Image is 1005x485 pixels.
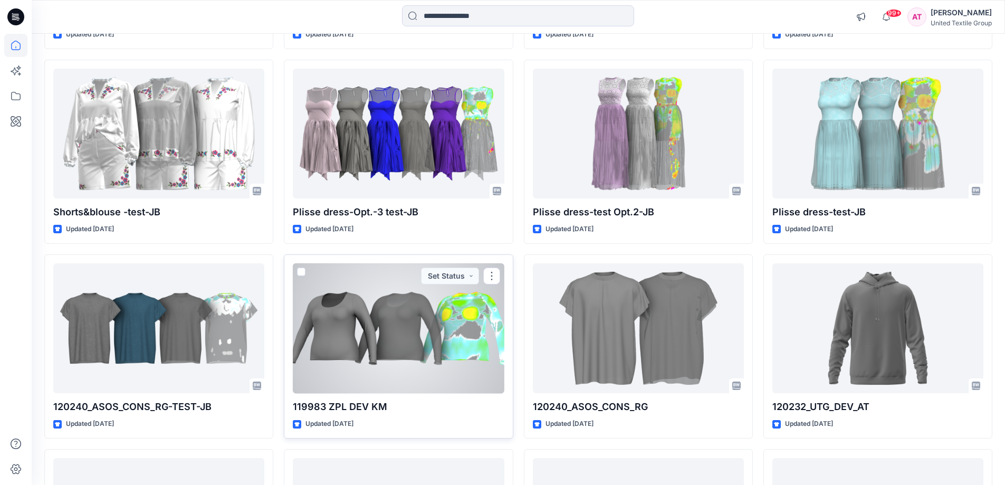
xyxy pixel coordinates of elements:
[772,69,983,199] a: Plisse dress-test-JB
[533,205,744,220] p: Plisse dress-test Opt.2-JB
[66,419,114,430] p: Updated [DATE]
[785,224,833,235] p: Updated [DATE]
[533,263,744,394] a: 120240_ASOS_CONS_RG
[533,400,744,414] p: 120240_ASOS_CONS_RG
[772,400,983,414] p: 120232_UTG_DEV_AT
[785,29,833,40] p: Updated [DATE]
[293,263,504,394] a: 119983 ZPL DEV KM
[772,263,983,394] a: 120232_UTG_DEV_AT
[53,205,264,220] p: Shorts&blouse -test-JB
[931,6,992,19] div: [PERSON_NAME]
[545,29,594,40] p: Updated [DATE]
[533,69,744,199] a: Plisse dress-test Opt.2-JB
[545,224,594,235] p: Updated [DATE]
[545,419,594,430] p: Updated [DATE]
[66,29,114,40] p: Updated [DATE]
[293,400,504,414] p: 119983 ZPL DEV KM
[53,400,264,414] p: 120240_ASOS_CONS_RG-TEST-JB
[931,19,992,27] div: United Textile Group
[772,205,983,220] p: Plisse dress-test-JB
[53,263,264,394] a: 120240_ASOS_CONS_RG-TEST-JB
[53,69,264,199] a: Shorts&blouse -test-JB
[305,29,353,40] p: Updated [DATE]
[293,69,504,199] a: Plisse dress-Opt.-3 test-JB
[907,7,926,26] div: AT
[305,224,353,235] p: Updated [DATE]
[293,205,504,220] p: Plisse dress-Opt.-3 test-JB
[305,419,353,430] p: Updated [DATE]
[785,419,833,430] p: Updated [DATE]
[66,224,114,235] p: Updated [DATE]
[886,9,902,17] span: 99+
